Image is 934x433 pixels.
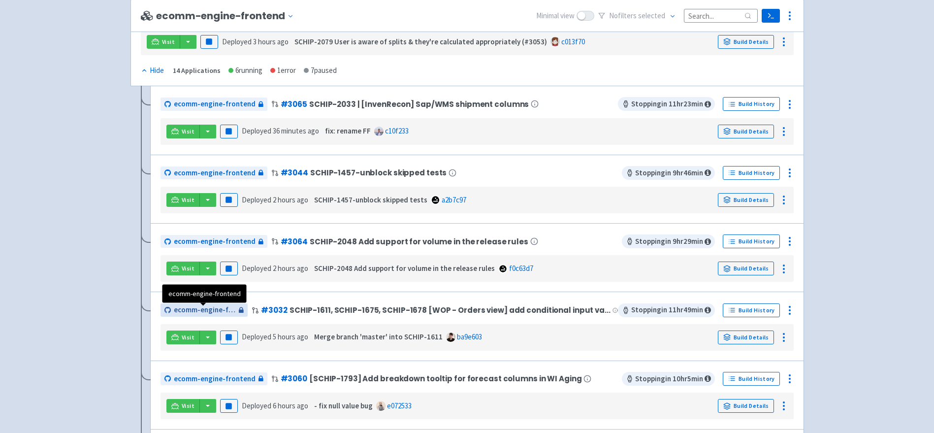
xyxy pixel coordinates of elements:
[242,332,308,341] span: Deployed
[314,401,373,410] strong: - fix null value bug
[442,195,466,204] a: a2b7c97
[173,65,221,76] div: 14 Applications
[325,126,371,135] strong: fix: rename FF
[166,193,200,207] a: Visit
[457,332,482,341] a: ba9e603
[314,264,495,273] strong: SCHIP-2048 Add support for volume in the release rules
[161,98,267,111] a: ecomm-engine-frontend
[304,65,337,76] div: 7 paused
[718,125,774,138] a: Build Details
[242,195,308,204] span: Deployed
[220,331,238,344] button: Pause
[166,331,200,344] a: Visit
[294,37,547,46] strong: SCHIP-2079 User is aware of splits & they're calculated appropriately (#3053)
[314,195,427,204] strong: SCHIP-1457-unblock skipped tests
[220,193,238,207] button: Pause
[718,399,774,413] a: Build Details
[718,331,774,344] a: Build Details
[141,65,165,76] button: Hide
[723,97,780,111] a: Build History
[718,35,774,49] a: Build Details
[161,372,267,386] a: ecomm-engine-frontend
[222,37,289,46] span: Deployed
[684,9,758,22] input: Search...
[561,37,585,46] a: c013f70
[270,65,296,76] div: 1 error
[174,304,236,316] span: ecomm-engine-frontend
[310,237,528,246] span: SCHIP-2048 Add support for volume in the release rules
[228,65,262,76] div: 6 running
[200,35,218,49] button: Pause
[242,264,308,273] span: Deployed
[718,193,774,207] a: Build Details
[166,262,200,275] a: Visit
[309,374,581,383] span: [SCHIP-1793] Add breakdown tooltip for forecast columns in WI Aging
[536,10,575,22] span: Minimal view
[182,402,194,410] span: Visit
[166,125,200,138] a: Visit
[174,167,256,179] span: ecomm-engine-frontend
[273,264,308,273] time: 2 hours ago
[220,125,238,138] button: Pause
[622,372,715,386] span: Stopping in 10 hr 5 min
[723,234,780,248] a: Build History
[309,100,529,108] span: SCHIP-2033 | [InvenRecon] Sap/WMS shipment columns
[281,373,307,384] a: #3060
[220,399,238,413] button: Pause
[723,166,780,180] a: Build History
[261,305,287,315] a: #3032
[166,399,200,413] a: Visit
[290,306,611,314] span: SCHIP-1611, SCHIP-1675, SCHIP-1678 [WOP - Orders view] add conditional input variable of dc id to...
[242,126,319,135] span: Deployed
[723,303,780,317] a: Build History
[182,196,194,204] span: Visit
[314,332,443,341] strong: Merge branch 'master' into SCHIP-1611
[161,303,248,317] a: ecomm-engine-frontend
[182,333,194,341] span: Visit
[618,303,715,317] span: Stopping in 11 hr 49 min
[281,99,307,109] a: #3065
[281,167,308,178] a: #3044
[161,167,267,180] a: ecomm-engine-frontend
[273,401,308,410] time: 6 hours ago
[182,265,194,272] span: Visit
[162,38,175,46] span: Visit
[281,236,308,247] a: #3064
[622,166,715,180] span: Stopping in 9 hr 46 min
[387,401,412,410] a: e072533
[174,236,256,247] span: ecomm-engine-frontend
[638,11,665,20] span: selected
[273,195,308,204] time: 2 hours ago
[161,235,267,248] a: ecomm-engine-frontend
[156,10,298,22] button: ecomm-engine-frontend
[622,234,715,248] span: Stopping in 9 hr 29 min
[141,65,164,76] div: Hide
[174,373,256,385] span: ecomm-engine-frontend
[220,262,238,275] button: Pause
[174,99,256,110] span: ecomm-engine-frontend
[182,128,194,135] span: Visit
[718,262,774,275] a: Build Details
[253,37,289,46] time: 3 hours ago
[242,401,308,410] span: Deployed
[273,332,308,341] time: 5 hours ago
[618,97,715,111] span: Stopping in 11 hr 23 min
[762,9,780,23] a: Terminal
[147,35,180,49] a: Visit
[509,264,533,273] a: f0c63d7
[723,372,780,386] a: Build History
[310,168,447,177] span: SCHIP-1457-unblock skipped tests
[609,10,665,22] span: No filter s
[385,126,409,135] a: c10f233
[273,126,319,135] time: 36 minutes ago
